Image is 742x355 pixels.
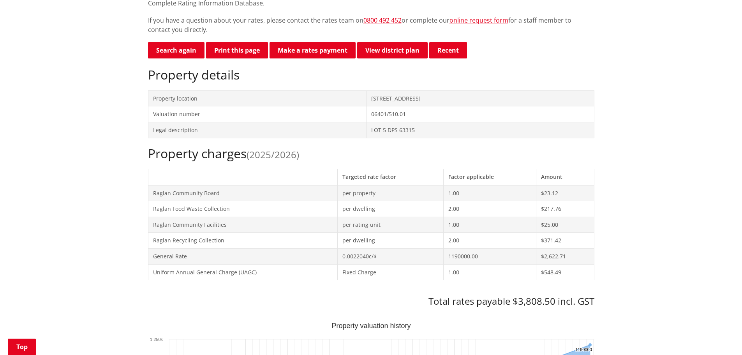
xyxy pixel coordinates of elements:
[536,233,594,249] td: $371.42
[148,67,594,82] h2: Property details
[150,337,163,342] text: 1 250k
[148,16,594,34] p: If you have a question about your rates, please contact the rates team on or complete our for a s...
[337,264,443,280] td: Fixed Charge
[247,148,299,161] span: (2025/2026)
[367,90,594,106] td: [STREET_ADDRESS]
[444,169,536,185] th: Factor applicable
[148,185,337,201] td: Raglan Community Board
[270,42,356,58] a: Make a rates payment
[148,217,337,233] td: Raglan Community Facilities
[536,201,594,217] td: $217.76
[536,217,594,233] td: $25.00
[444,233,536,249] td: 2.00
[337,185,443,201] td: per property
[367,122,594,138] td: LOT 5 DPS 63315
[148,106,367,122] td: Valuation number
[444,201,536,217] td: 2.00
[8,339,36,355] a: Top
[449,16,508,25] a: online request form
[337,169,443,185] th: Targeted rate factor
[589,343,592,346] path: Sunday, Jun 30, 12:00, 1,190,000. Capital Value.
[148,146,594,161] h2: Property charges
[337,201,443,217] td: per dwelling
[536,169,594,185] th: Amount
[148,233,337,249] td: Raglan Recycling Collection
[363,16,402,25] a: 0800 492 452
[444,185,536,201] td: 1.00
[331,322,411,330] text: Property valuation history
[536,185,594,201] td: $23.12
[148,122,367,138] td: Legal description
[148,296,594,307] h3: Total rates payable $3,808.50 incl. GST
[148,264,337,280] td: Uniform Annual General Charge (UAGC)
[444,248,536,264] td: 1190000.00
[367,106,594,122] td: 06401/510.01
[337,233,443,249] td: per dwelling
[148,90,367,106] td: Property location
[337,248,443,264] td: 0.0022040c/$
[148,248,337,264] td: General Rate
[536,248,594,264] td: $2,622.71
[536,264,594,280] td: $548.49
[337,217,443,233] td: per rating unit
[148,201,337,217] td: Raglan Food Waste Collection
[148,42,204,58] a: Search again
[206,42,268,58] button: Print this page
[706,322,734,350] iframe: Messenger Launcher
[575,347,592,352] text: 1190000
[444,264,536,280] td: 1.00
[357,42,428,58] a: View district plan
[429,42,467,58] button: Recent
[444,217,536,233] td: 1.00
